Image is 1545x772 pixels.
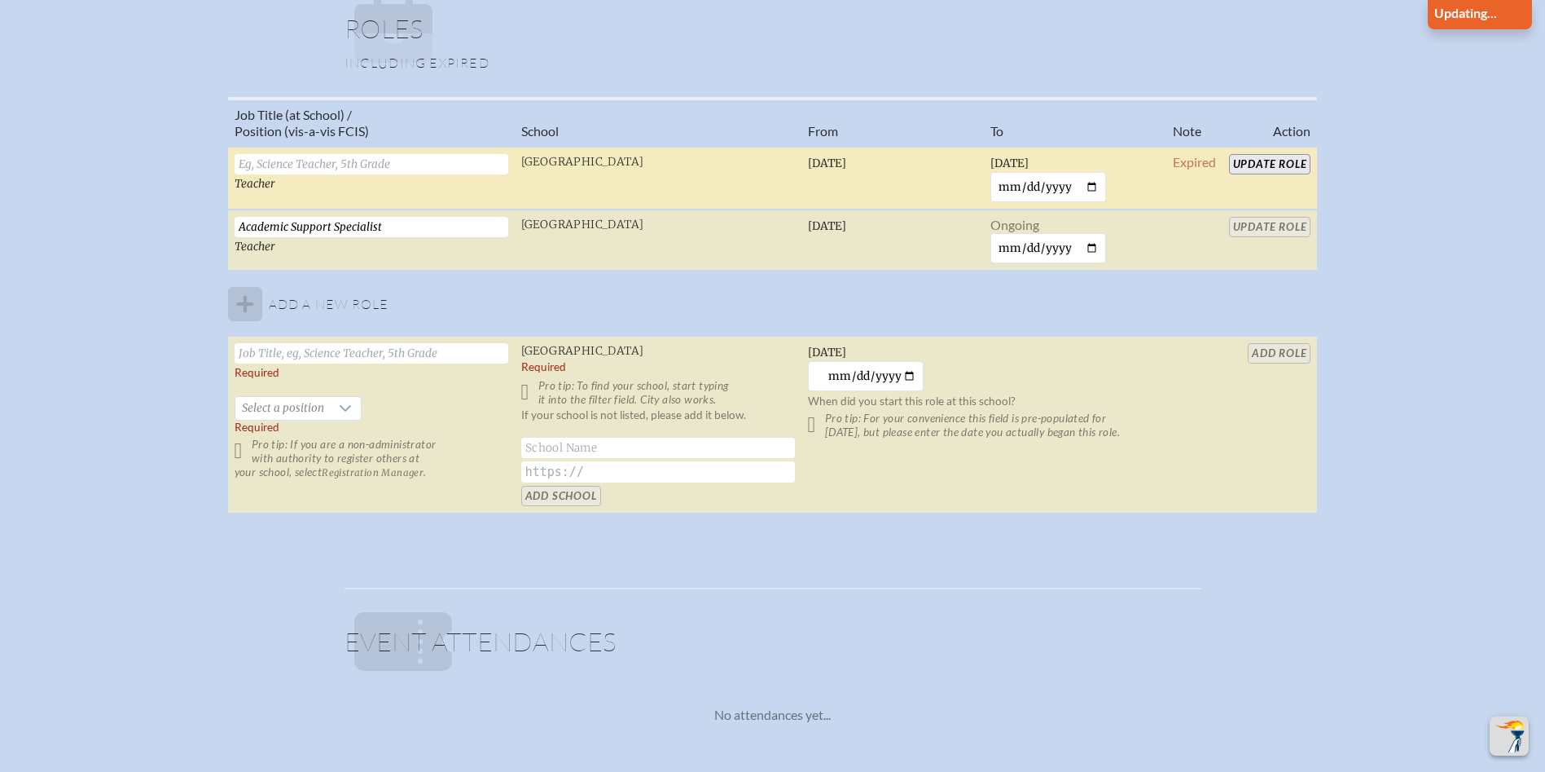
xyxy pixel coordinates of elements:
b: Updating... [1434,5,1497,20]
span: [GEOGRAPHIC_DATA] [521,218,644,232]
input: School Name [521,438,795,458]
span: [GEOGRAPHIC_DATA] [521,155,644,169]
p: Including expired [345,55,1201,71]
p: Pro tip: To find your school, start typing it into the filter field. City also works. [521,379,795,407]
span: Teacher [235,177,275,191]
img: To the top [1493,720,1525,752]
label: If your school is not listed, please add it below. [521,408,746,436]
span: Teacher [235,240,275,254]
input: Job Title, eg, Science Teacher, 5th Grade [235,343,508,364]
span: [DATE] [990,157,1029,170]
button: Scroll Top [1490,717,1529,756]
th: From [801,99,984,147]
th: To [984,99,1166,147]
span: Ongoing [990,217,1039,232]
th: Action [1222,99,1318,147]
span: Registration Manager [322,467,424,479]
th: School [515,99,801,147]
input: Update Role [1229,154,1311,174]
p: No attendances yet... [345,707,1201,723]
h1: Event Attendances [345,629,1201,668]
span: [DATE] [808,157,846,170]
th: Note [1166,99,1222,147]
span: Expired [1173,154,1216,170]
span: [DATE] [808,219,846,233]
th: Job Title (at School) / Position (vis-a-vis FCIS) [228,99,515,147]
p: When did you start this role at this school? [808,395,1160,408]
span: Required [235,421,279,434]
span: [DATE] [808,346,846,360]
input: https:// [521,461,795,483]
p: Pro tip: If you are a non-administrator with authority to register others at your school, select . [235,438,508,479]
p: Pro tip: For your convenience this field is pre-populated for [DATE], but please enter the date y... [808,412,1160,439]
span: Select a position [235,397,331,420]
input: Eg, Science Teacher, 5th Grade [235,217,508,237]
label: Required [521,360,566,374]
label: Required [235,366,279,380]
h1: Roles [345,15,1201,55]
input: Eg, Science Teacher, 5th Grade [235,154,508,174]
span: [GEOGRAPHIC_DATA] [521,344,644,358]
